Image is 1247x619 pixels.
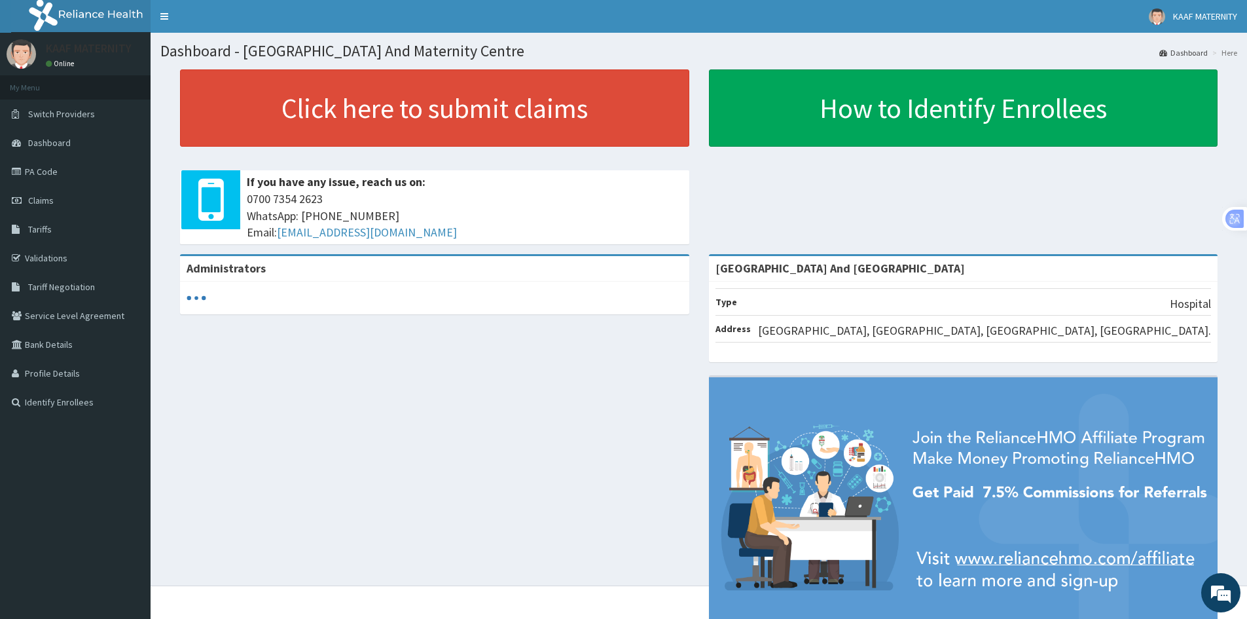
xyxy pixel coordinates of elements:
[160,43,1237,60] h1: Dashboard - [GEOGRAPHIC_DATA] And Maternity Centre
[28,137,71,149] span: Dashboard
[180,69,689,147] a: Click here to submit claims
[28,281,95,293] span: Tariff Negotiation
[1173,10,1237,22] span: KAAF MATERNITY
[46,59,77,68] a: Online
[28,223,52,235] span: Tariffs
[247,191,683,241] span: 0700 7354 2623 WhatsApp: [PHONE_NUMBER] Email:
[187,261,266,276] b: Administrators
[715,296,737,308] b: Type
[1209,47,1237,58] li: Here
[28,195,54,206] span: Claims
[715,323,751,335] b: Address
[46,43,132,54] p: KAAF MATERNITY
[715,261,965,276] strong: [GEOGRAPHIC_DATA] And [GEOGRAPHIC_DATA]
[277,225,457,240] a: [EMAIL_ADDRESS][DOMAIN_NAME]
[187,288,206,308] svg: audio-loading
[1159,47,1208,58] a: Dashboard
[28,108,95,120] span: Switch Providers
[758,322,1211,339] p: [GEOGRAPHIC_DATA], [GEOGRAPHIC_DATA], [GEOGRAPHIC_DATA], [GEOGRAPHIC_DATA].
[1149,9,1165,25] img: User Image
[247,174,425,189] b: If you have any issue, reach us on:
[7,39,36,69] img: User Image
[1170,295,1211,312] p: Hospital
[709,69,1218,147] a: How to Identify Enrollees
